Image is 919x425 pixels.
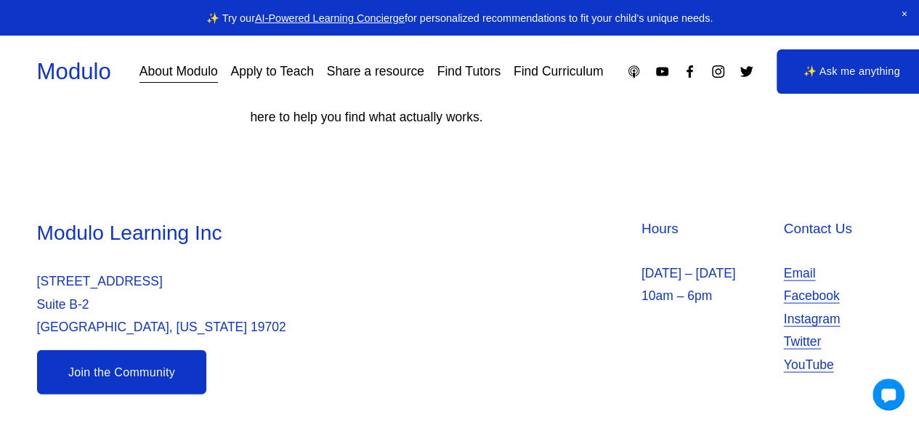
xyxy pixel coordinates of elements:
a: Facebook [784,285,840,308]
a: Twitter [739,64,754,79]
a: Find Curriculum [514,59,604,84]
a: Instagram [784,308,841,331]
h4: Hours [641,219,776,238]
a: Apply to Teach [230,59,313,84]
a: Email [784,262,816,286]
p: [STREET_ADDRESS] Suite B-2 [GEOGRAPHIC_DATA], [US_STATE] 19702 [37,270,456,339]
a: Instagram [710,64,726,79]
a: Apple Podcasts [626,64,641,79]
a: About Modulo [139,59,218,84]
a: AI-Powered Learning Concierge [255,12,405,24]
a: YouTube [784,354,834,377]
a: Facebook [682,64,697,79]
a: Modulo [37,59,111,84]
h3: Modulo Learning Inc [37,219,456,247]
a: Share a resource [327,59,424,84]
a: Find Tutors [437,59,501,84]
p: [DATE] – [DATE] 10am – 6pm [641,262,776,308]
a: Twitter [784,331,822,354]
h4: Contact Us [784,219,883,238]
a: YouTube [655,64,670,79]
a: Join the Community [37,350,207,394]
